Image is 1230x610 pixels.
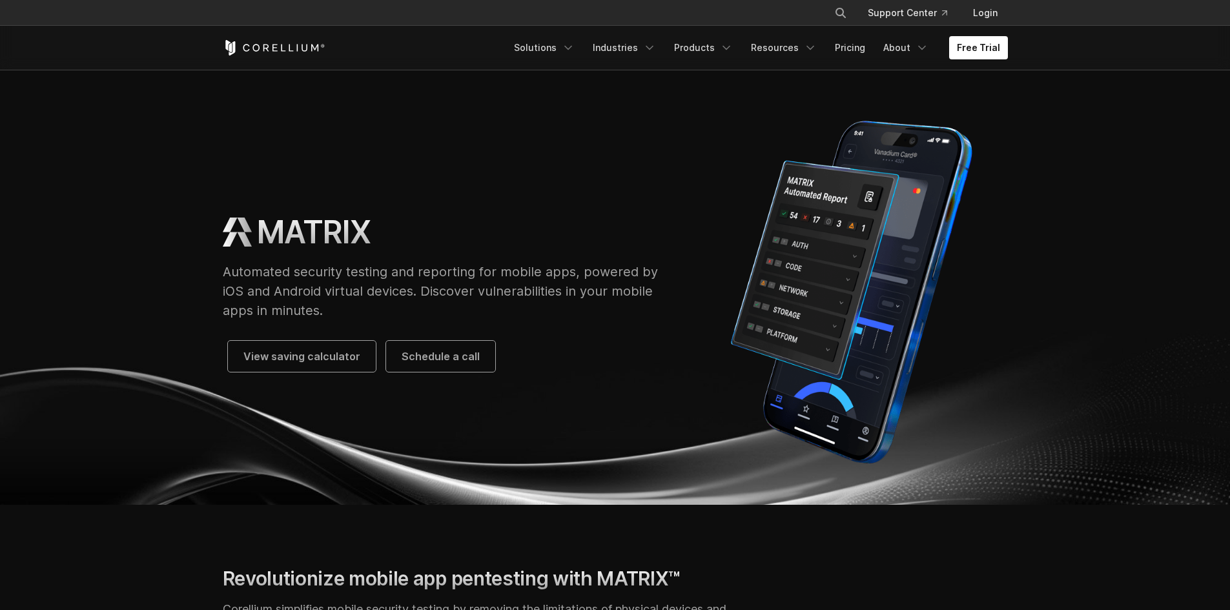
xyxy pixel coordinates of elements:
[829,1,852,25] button: Search
[223,262,670,320] p: Automated security testing and reporting for mobile apps, powered by iOS and Android virtual devi...
[666,36,741,59] a: Products
[827,36,873,59] a: Pricing
[223,218,252,247] img: MATRIX Logo
[402,349,480,364] span: Schedule a call
[223,567,737,591] h2: Revolutionize mobile app pentesting with MATRIX™
[228,341,376,372] a: View saving calculator
[506,36,1008,59] div: Navigation Menu
[949,36,1008,59] a: Free Trial
[857,1,958,25] a: Support Center
[876,36,936,59] a: About
[386,341,495,372] a: Schedule a call
[257,213,371,252] h1: MATRIX
[963,1,1008,25] a: Login
[819,1,1008,25] div: Navigation Menu
[743,36,825,59] a: Resources
[223,40,325,56] a: Corellium Home
[243,349,360,364] span: View saving calculator
[585,36,664,59] a: Industries
[695,111,1007,473] img: Corellium MATRIX automated report on iPhone showing app vulnerability test results across securit...
[506,36,582,59] a: Solutions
